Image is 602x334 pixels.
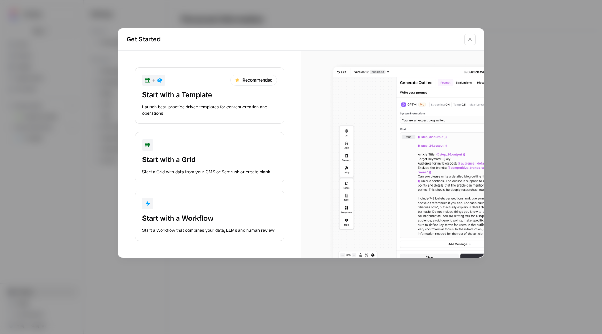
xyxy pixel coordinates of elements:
[142,227,277,234] div: Start a Workflow that combines your data, LLMs and human review
[142,104,277,116] div: Launch best-practice driven templates for content creation and operations
[135,132,284,182] button: Start with a GridStart a Grid with data from your CMS or Semrush or create blank
[142,213,277,223] div: Start with a Workflow
[126,35,460,44] h2: Get Started
[142,90,277,100] div: Start with a Template
[142,169,277,175] div: Start a Grid with data from your CMS or Semrush or create blank
[464,34,476,45] button: Close modal
[135,67,284,124] button: +RecommendedStart with a TemplateLaunch best-practice driven templates for content creation and o...
[230,75,277,86] div: Recommended
[145,76,163,84] div: +
[135,191,284,241] button: Start with a WorkflowStart a Workflow that combines your data, LLMs and human review
[142,155,277,165] div: Start with a Grid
